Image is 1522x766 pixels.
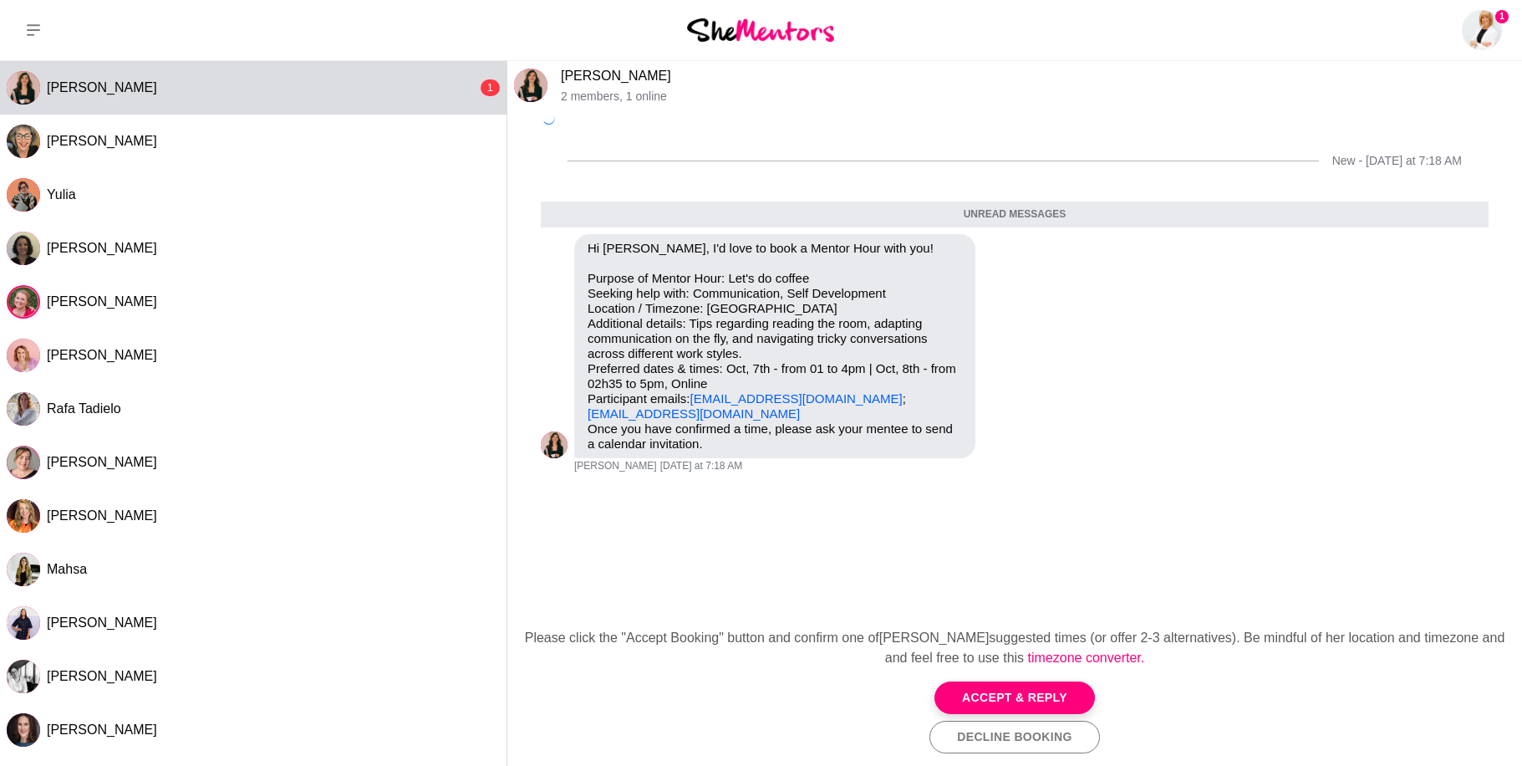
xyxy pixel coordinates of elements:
span: [PERSON_NAME] [47,134,157,148]
div: Julia Ridout [7,713,40,747]
p: 2 members , 1 online [561,89,1515,104]
span: Rafa Tadielo [47,401,121,416]
img: V [7,339,40,372]
span: [PERSON_NAME] [47,669,157,683]
span: [PERSON_NAME] [47,294,157,309]
div: Yulia [7,178,40,212]
div: Unread messages [541,202,1489,228]
img: J [7,713,40,747]
div: Laila Punj [7,232,40,265]
time: 2025-09-23T21:18:04.256Z [660,460,742,473]
img: D [7,606,40,640]
div: Ruth Slade [7,446,40,479]
img: M [514,69,547,102]
div: Mariana Queiroz [541,432,568,458]
img: M [7,71,40,105]
span: [PERSON_NAME] [47,723,157,737]
div: Vari McGaan [7,339,40,372]
div: Darby Lyndon [7,606,40,640]
span: [PERSON_NAME] [47,508,157,523]
span: Mahsa [47,562,87,576]
button: Decline Booking [929,721,1099,753]
span: [PERSON_NAME] [574,460,657,473]
button: Accept & Reply [934,682,1095,714]
div: Rafa Tadielo [7,392,40,426]
p: Once you have confirmed a time, please ask your mentee to send a calendar invitation. [588,421,962,452]
img: L [7,232,40,265]
span: [PERSON_NAME] [47,241,157,255]
span: [PERSON_NAME] [47,348,157,362]
div: Mariana Queiroz [514,69,547,102]
p: Hi [PERSON_NAME], I'd love to book a Mentor Hour with you! [588,241,962,256]
a: Kat Millar1 [1462,10,1502,50]
a: [PERSON_NAME] [561,69,671,83]
img: J [7,125,40,158]
div: Rebecca Frazer [7,285,40,319]
span: [PERSON_NAME] [47,80,157,94]
div: 1 [481,79,500,96]
div: Mahsa [7,553,40,586]
img: R [7,285,40,319]
p: Purpose of Mentor Hour: Let's do coffee Seeking help with: Communication, Self Development Locati... [588,271,962,421]
img: Y [7,178,40,212]
div: Sarah Cassells [7,660,40,693]
div: Jane [7,125,40,158]
span: Yulia [47,187,76,202]
img: R [7,392,40,426]
img: She Mentors Logo [687,18,834,41]
div: Mariana Queiroz [7,71,40,105]
span: [PERSON_NAME] [47,615,157,630]
img: M [7,499,40,533]
a: timezone converter. [1028,651,1145,665]
img: S [7,660,40,693]
span: 1 [1495,10,1509,23]
img: Kat Millar [1462,10,1502,50]
div: Miranda Bozic [7,499,40,533]
div: Please click the "Accept Booking" button and confirm one of [PERSON_NAME] suggested times (or off... [521,628,1509,668]
img: R [7,446,40,479]
span: [PERSON_NAME] [47,455,157,469]
img: M [541,432,568,458]
img: M [7,553,40,586]
div: New - [DATE] at 7:18 AM [1332,154,1462,168]
a: [EMAIL_ADDRESS][DOMAIN_NAME] [690,391,903,406]
a: [EMAIL_ADDRESS][DOMAIN_NAME] [588,406,800,421]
